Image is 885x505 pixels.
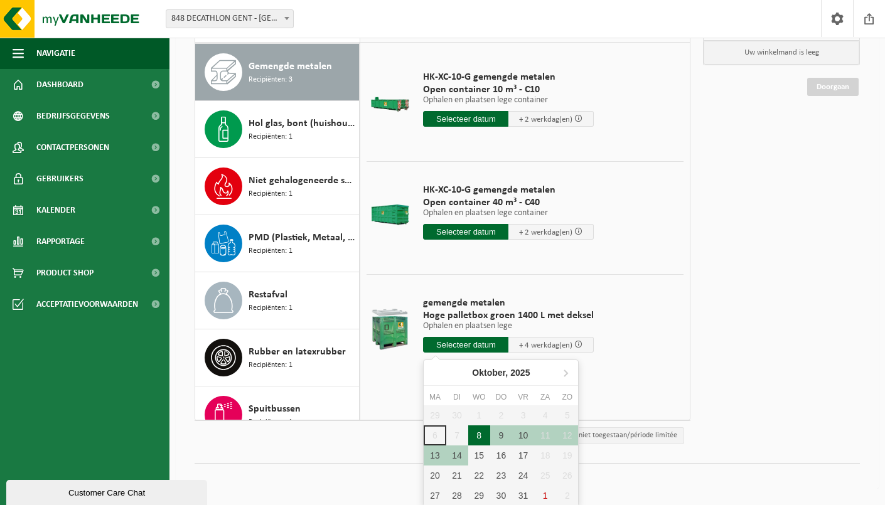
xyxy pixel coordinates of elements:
[519,228,572,237] span: + 2 werkdag(en)
[249,287,287,302] span: Restafval
[446,465,468,486] div: 21
[512,445,534,465] div: 17
[468,391,490,403] div: wo
[249,74,292,86] span: Recipiënten: 3
[512,465,534,486] div: 24
[423,196,594,209] span: Open container 40 m³ - C40
[166,9,294,28] span: 848 DECATHLON GENT - GENT
[534,391,556,403] div: za
[166,10,293,28] span: 848 DECATHLON GENT - GENT
[468,445,490,465] div: 15
[36,289,138,320] span: Acceptatievoorwaarden
[423,224,508,240] input: Selecteer datum
[512,391,534,403] div: vr
[468,425,490,445] div: 8
[424,445,446,465] div: 13
[249,59,332,74] span: Gemengde metalen
[249,131,292,143] span: Recipiënten: 1
[249,401,301,417] span: Spuitbussen
[195,158,360,215] button: Niet gehalogeneerde solventen - hoogcalorisch in kleinverpakking Recipiënten: 1
[446,391,468,403] div: di
[512,425,534,445] div: 10
[423,184,594,196] span: HK-XC-10-G gemengde metalen
[249,116,356,131] span: Hol glas, bont (huishoudelijk)
[195,215,360,272] button: PMD (Plastiek, Metaal, Drankkartons) (bedrijven) Recipiënten: 1
[36,69,83,100] span: Dashboard
[36,100,110,132] span: Bedrijfsgegevens
[424,391,446,403] div: ma
[423,337,508,353] input: Selecteer datum
[6,477,210,505] iframe: chat widget
[249,188,292,200] span: Recipiënten: 1
[467,363,535,383] div: Oktober,
[544,427,684,444] li: Tijdelijk niet toegestaan/période limitée
[423,71,594,83] span: HK-XC-10-G gemengde metalen
[423,111,508,127] input: Selecteer datum
[423,322,594,331] p: Ophalen en plaatsen lege
[36,132,109,163] span: Contactpersonen
[36,226,85,257] span: Rapportage
[446,445,468,465] div: 14
[519,341,572,349] span: + 4 werkdag(en)
[423,96,594,105] p: Ophalen en plaatsen lege container
[36,38,75,69] span: Navigatie
[249,359,292,371] span: Recipiënten: 1
[519,115,572,124] span: + 2 werkdag(en)
[249,245,292,257] span: Recipiënten: 1
[195,329,360,386] button: Rubber en latexrubber Recipiënten: 1
[490,465,512,486] div: 23
[423,297,594,309] span: gemengde metalen
[704,41,859,65] p: Uw winkelmand is leeg
[249,302,292,314] span: Recipiënten: 1
[490,391,512,403] div: do
[195,44,360,101] button: Gemengde metalen Recipiënten: 3
[195,272,360,329] button: Restafval Recipiënten: 1
[490,425,512,445] div: 9
[423,309,594,322] span: Hoge palletbox groen 1400 L met deksel
[510,368,530,377] i: 2025
[36,194,75,226] span: Kalender
[249,344,346,359] span: Rubber en latexrubber
[807,78,859,96] a: Doorgaan
[556,391,578,403] div: zo
[468,465,490,486] div: 22
[195,101,360,158] button: Hol glas, bont (huishoudelijk) Recipiënten: 1
[36,163,83,194] span: Gebruikers
[195,386,360,444] button: Spuitbussen Recipiënten: 1
[424,465,446,486] div: 20
[423,83,594,96] span: Open container 10 m³ - C10
[249,173,356,188] span: Niet gehalogeneerde solventen - hoogcalorisch in kleinverpakking
[490,445,512,465] div: 16
[249,417,292,428] span: Recipiënten: 1
[423,209,594,218] p: Ophalen en plaatsen lege container
[36,257,94,289] span: Product Shop
[249,230,356,245] span: PMD (Plastiek, Metaal, Drankkartons) (bedrijven)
